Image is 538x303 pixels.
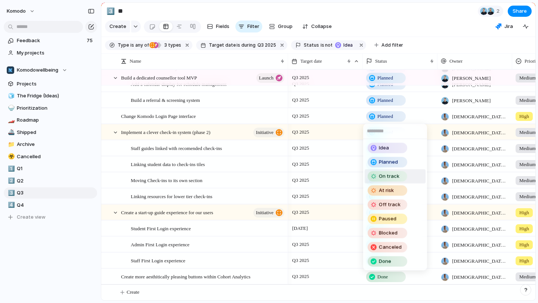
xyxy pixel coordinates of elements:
span: Canceled [379,244,402,251]
span: Blocked [379,229,398,237]
span: Idea [379,144,389,152]
span: Done [379,258,391,265]
span: On track [379,173,399,180]
span: Paused [379,215,396,223]
span: At risk [379,187,394,194]
span: Off track [379,201,401,209]
span: Planned [379,159,398,166]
